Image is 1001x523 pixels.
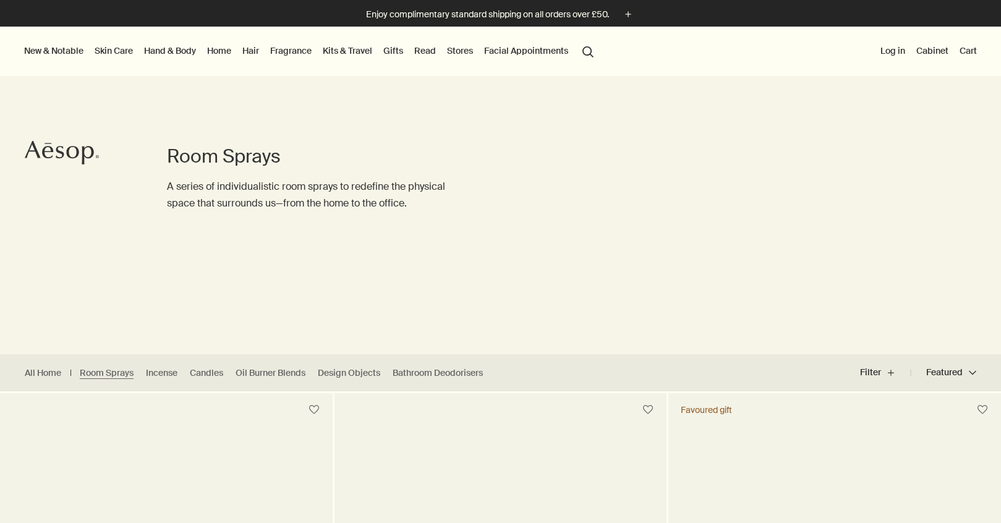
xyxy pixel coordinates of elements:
[240,43,262,59] a: Hair
[878,27,979,76] nav: supplementary
[860,358,911,388] button: Filter
[25,140,99,165] svg: Aesop
[205,43,234,59] a: Home
[22,27,599,76] nav: primary
[393,367,483,379] a: Bathroom Deodorisers
[911,358,976,388] button: Featured
[971,399,994,421] button: Save to cabinet
[320,43,375,59] a: Kits & Travel
[412,43,438,59] a: Read
[142,43,198,59] a: Hand & Body
[22,137,102,171] a: Aesop
[167,178,451,211] p: A series of individualistic room sprays to redefine the physical space that surrounds us—from the...
[318,367,380,379] a: Design Objects
[637,399,659,421] button: Save to cabinet
[445,43,475,59] button: Stores
[577,39,599,62] button: Open search
[366,7,635,22] button: Enjoy complimentary standard shipping on all orders over £50.
[366,8,609,21] p: Enjoy complimentary standard shipping on all orders over £50.
[914,43,951,59] a: Cabinet
[92,43,135,59] a: Skin Care
[957,43,979,59] button: Cart
[381,43,406,59] a: Gifts
[25,367,61,379] a: All Home
[167,144,451,169] h1: Room Sprays
[80,367,134,379] a: Room Sprays
[22,43,86,59] button: New & Notable
[146,367,177,379] a: Incense
[236,367,305,379] a: Oil Burner Blends
[303,399,325,421] button: Save to cabinet
[681,404,732,415] div: Favoured gift
[190,367,223,379] a: Candles
[268,43,314,59] a: Fragrance
[878,43,908,59] button: Log in
[482,43,571,59] a: Facial Appointments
